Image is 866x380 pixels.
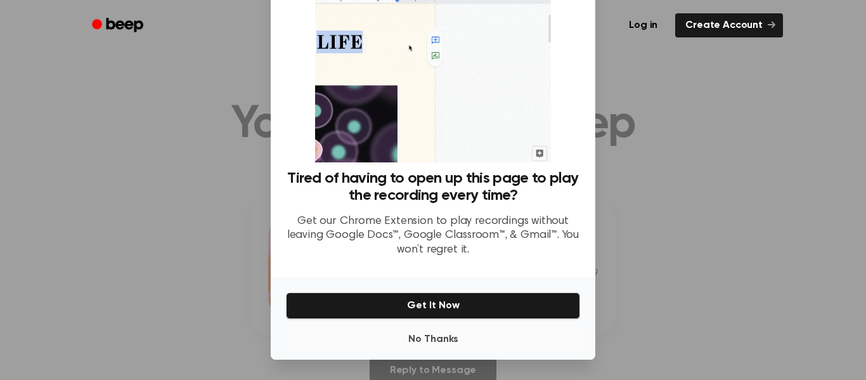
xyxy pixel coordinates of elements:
[675,13,783,37] a: Create Account
[286,214,580,258] p: Get our Chrome Extension to play recordings without leaving Google Docs™, Google Classroom™, & Gm...
[286,170,580,204] h3: Tired of having to open up this page to play the recording every time?
[286,327,580,352] button: No Thanks
[286,292,580,319] button: Get It Now
[619,13,668,37] a: Log in
[83,13,155,38] a: Beep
